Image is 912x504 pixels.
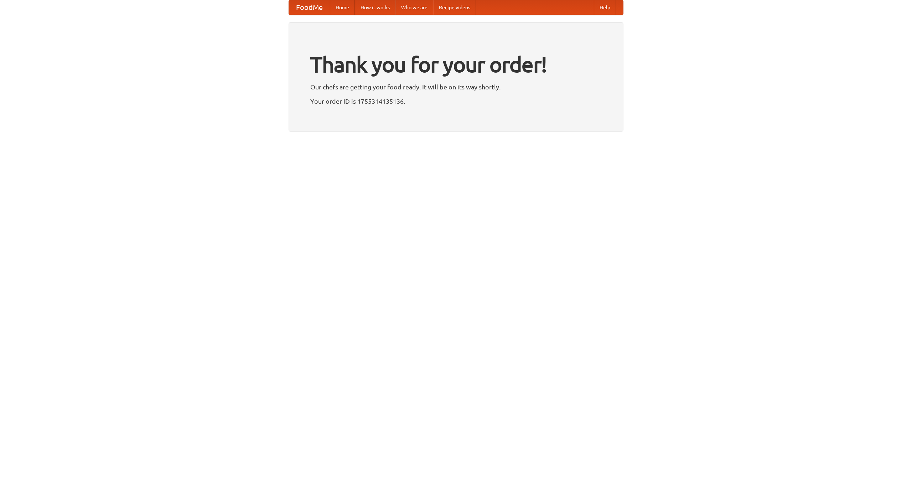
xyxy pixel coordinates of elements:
a: Who we are [395,0,433,15]
h1: Thank you for your order! [310,47,602,82]
a: FoodMe [289,0,330,15]
a: Recipe videos [433,0,476,15]
a: How it works [355,0,395,15]
p: Our chefs are getting your food ready. It will be on its way shortly. [310,82,602,92]
a: Home [330,0,355,15]
p: Your order ID is 1755314135136. [310,96,602,106]
a: Help [594,0,616,15]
